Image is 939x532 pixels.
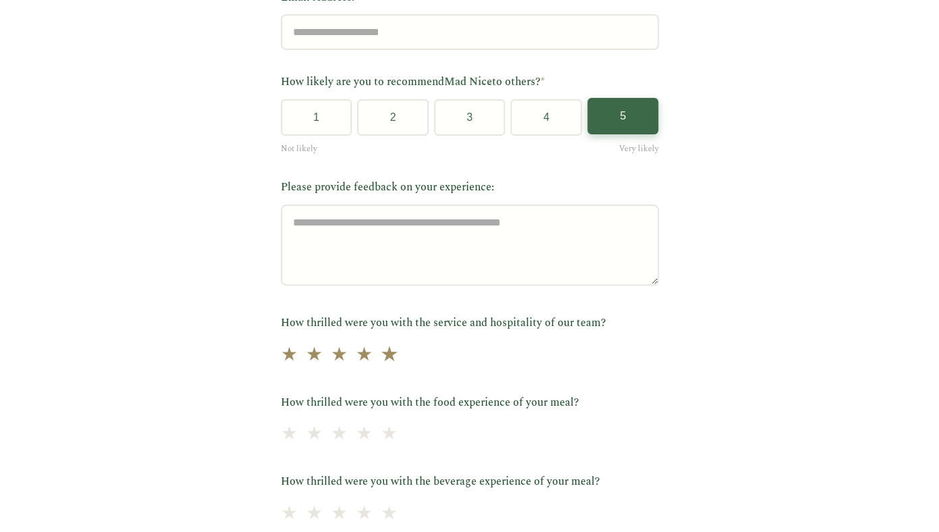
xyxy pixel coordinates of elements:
button: 4 [510,99,582,136]
span: ★ [356,499,373,529]
label: How thrilled were you with the beverage experience of your meal? [281,473,659,491]
span: Very likely [619,142,659,155]
button: 5 [587,98,659,134]
span: ★ [331,340,348,371]
span: Not likely [281,142,317,155]
span: ★ [281,340,298,371]
span: ★ [281,419,298,450]
span: ★ [306,340,323,371]
span: ★ [281,499,298,529]
span: ★ [379,338,398,371]
span: ★ [331,419,348,450]
span: ★ [381,419,398,450]
span: ★ [356,340,373,371]
span: ★ [331,499,348,529]
span: Mad Nice [444,74,492,90]
label: Please provide feedback on your experience: [281,179,659,196]
button: 3 [434,99,506,136]
span: ★ [306,419,323,450]
span: ★ [356,419,373,450]
label: How thrilled were you with the service and hospitality of our team? [281,315,659,332]
span: ★ [381,499,398,529]
label: How thrilled were you with the food experience of your meal? [281,394,659,412]
button: 2 [357,99,429,136]
span: ★ [306,499,323,529]
button: 1 [281,99,352,136]
label: How likely are you to recommend to others? [281,74,659,91]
